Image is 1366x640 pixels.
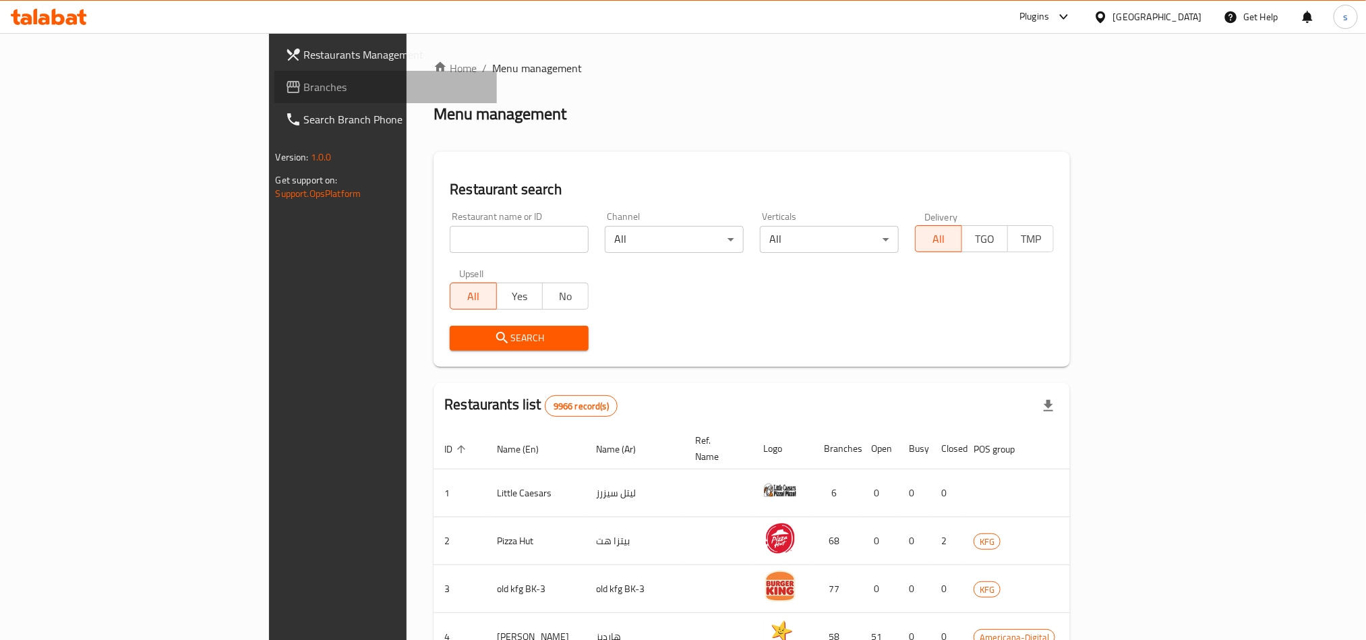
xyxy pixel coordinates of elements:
[898,565,930,613] td: 0
[968,229,1003,249] span: TGO
[813,428,860,469] th: Branches
[461,330,578,347] span: Search
[930,565,963,613] td: 0
[585,469,684,517] td: ليتل سيزرز
[752,428,813,469] th: Logo
[930,469,963,517] td: 0
[898,469,930,517] td: 0
[961,225,1008,252] button: TGO
[304,47,486,63] span: Restaurants Management
[585,517,684,565] td: بيتزا هت
[486,517,585,565] td: Pizza Hut
[274,38,497,71] a: Restaurants Management
[898,517,930,565] td: 0
[456,287,491,306] span: All
[915,225,961,252] button: All
[274,103,497,136] a: Search Branch Phone
[276,148,309,166] span: Version:
[1007,225,1054,252] button: TMP
[502,287,537,306] span: Yes
[760,226,899,253] div: All
[304,111,486,127] span: Search Branch Phone
[813,565,860,613] td: 77
[860,565,898,613] td: 0
[545,395,618,417] div: Total records count
[763,521,797,555] img: Pizza Hut
[311,148,332,166] span: 1.0.0
[930,517,963,565] td: 2
[860,517,898,565] td: 0
[605,226,744,253] div: All
[974,441,1032,457] span: POS group
[497,441,556,457] span: Name (En)
[276,185,361,202] a: Support.OpsPlatform
[974,582,1000,598] span: KFG
[921,229,956,249] span: All
[596,441,653,457] span: Name (Ar)
[1343,9,1348,24] span: s
[1019,9,1049,25] div: Plugins
[304,79,486,95] span: Branches
[974,534,1000,550] span: KFG
[450,179,1054,200] h2: Restaurant search
[486,469,585,517] td: Little Caesars
[763,473,797,507] img: Little Caesars
[898,428,930,469] th: Busy
[444,395,618,417] h2: Restaurants list
[542,283,589,310] button: No
[496,283,543,310] button: Yes
[444,441,470,457] span: ID
[1113,9,1202,24] div: [GEOGRAPHIC_DATA]
[434,60,1070,76] nav: breadcrumb
[274,71,497,103] a: Branches
[860,428,898,469] th: Open
[1032,390,1065,422] div: Export file
[459,269,484,279] label: Upsell
[492,60,582,76] span: Menu management
[450,326,589,351] button: Search
[450,283,496,310] button: All
[585,565,684,613] td: old kfg BK-3
[763,569,797,603] img: old kfg BK-3
[545,400,617,413] span: 9966 record(s)
[1013,229,1048,249] span: TMP
[695,432,736,465] span: Ref. Name
[930,428,963,469] th: Closed
[450,226,589,253] input: Search for restaurant name or ID..
[276,171,338,189] span: Get support on:
[548,287,583,306] span: No
[486,565,585,613] td: old kfg BK-3
[813,517,860,565] td: 68
[434,103,566,125] h2: Menu management
[924,212,958,221] label: Delivery
[813,469,860,517] td: 6
[860,469,898,517] td: 0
